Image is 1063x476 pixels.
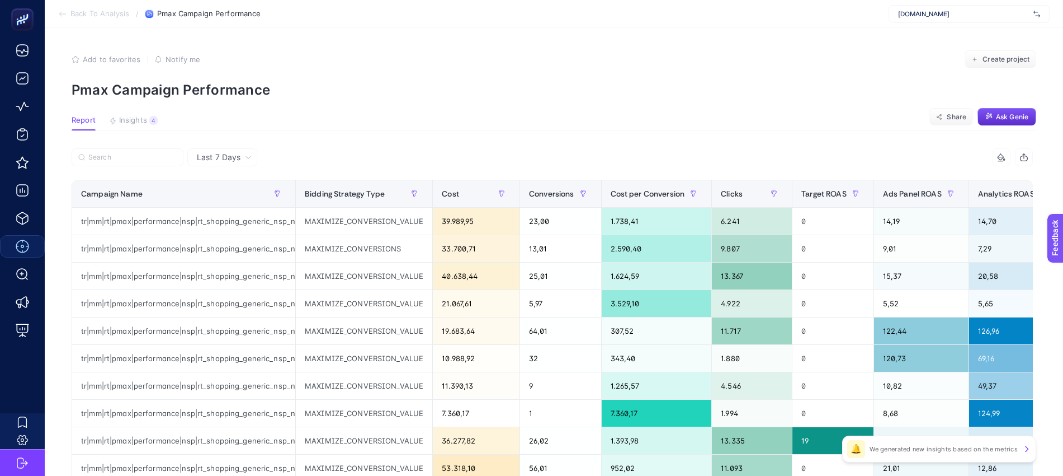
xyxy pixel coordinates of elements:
[296,208,432,235] div: MAXIMIZE_CONVERSION_VALUE
[712,427,792,454] div: 13.335
[72,372,295,399] div: tr|mm|rt|pmax|performance|nsp|rt_shopping_generic_nsp_na_pmax-gsm-samsung|na|d2c|AOP|OSB0002K1B
[88,153,177,162] input: Search
[72,263,295,290] div: tr|mm|rt|pmax|performance|nsp|rt_shopping_generic_nsp_na_pmax-fc|na|d2c|AOP|OSB0002J35
[296,427,432,454] div: MAXIMIZE_CONVERSION_VALUE
[721,189,743,198] span: Clicks
[72,290,295,317] div: tr|mm|rt|pmax|performance|nsp|rt_shopping_generic_nsp_na_pmax-fda|na|d2c|AOP|OSB0002K1Q
[969,208,1061,235] div: 14,70
[119,116,147,125] span: Insights
[433,372,519,399] div: 11.390,13
[969,235,1061,262] div: 7,29
[520,208,601,235] div: 23,00
[712,400,792,427] div: 1.994
[72,345,295,372] div: tr|mm|rt|pmax|performance|nsp|rt_shopping_generic_nsp_na_pmax-gsm-other|na|d2c|AOP|OSB0002K18
[792,427,873,454] div: 19
[898,10,1029,18] span: [DOMAIN_NAME]
[72,55,140,64] button: Add to favorites
[978,189,1034,198] span: Analytics ROAS
[712,235,792,262] div: 9.807
[929,108,973,126] button: Share
[7,3,42,12] span: Feedback
[969,345,1061,372] div: 69,16
[305,189,385,198] span: Bidding Strategy Type
[433,400,519,427] div: 7.360,17
[996,113,1028,122] span: Ask Genie
[874,372,968,399] div: 10,82
[792,208,873,235] div: 0
[72,208,295,235] div: tr|mm|rt|pmax|performance|nsp|rt_shopping_generic_nsp_na_pmax-acc|na|d2c|AOP|OSB0002ISO
[602,208,712,235] div: 1.738,41
[602,318,712,344] div: 307,52
[149,116,158,125] div: 4
[520,290,601,317] div: 5,97
[72,427,295,454] div: tr|mm|rt|pmax|performance|nsp|rt_shopping_generic_nsp_na_pmax-it|na|d2c|AOP|OSB0002ISZ
[520,345,601,372] div: 32
[602,345,712,372] div: 343,40
[874,263,968,290] div: 15,37
[83,55,140,64] span: Add to favorites
[296,345,432,372] div: MAXIMIZE_CONVERSION_VALUE
[296,318,432,344] div: MAXIMIZE_CONVERSION_VALUE
[874,290,968,317] div: 5,52
[529,189,574,198] span: Conversions
[792,290,873,317] div: 0
[602,290,712,317] div: 3.529,10
[965,50,1036,68] button: Create project
[72,82,1036,98] p: Pmax Campaign Performance
[197,152,240,163] span: Last 7 Days
[847,440,865,458] div: 🔔
[433,290,519,317] div: 21.067,61
[712,318,792,344] div: 11.717
[982,55,1029,64] span: Create project
[792,235,873,262] div: 0
[72,318,295,344] div: tr|mm|rt|pmax|performance|nsp|rt_shopping_generic_nsp_na_pmax-gsm-iphone|na|d2c|AOP|OSB0002K2B
[792,345,873,372] div: 0
[296,235,432,262] div: MAXIMIZE_CONVERSIONS
[870,445,1018,454] p: We generated new insights based on the metrics
[520,400,601,427] div: 1
[792,400,873,427] div: 0
[969,400,1061,427] div: 124,99
[520,318,601,344] div: 64,01
[70,10,129,18] span: Back To Analysis
[166,55,200,64] span: Notify me
[296,400,432,427] div: MAXIMIZE_CONVERSION_VALUE
[296,263,432,290] div: MAXIMIZE_CONVERSION_VALUE
[602,400,712,427] div: 7.360,17
[969,318,1061,344] div: 126,96
[296,290,432,317] div: MAXIMIZE_CONVERSION_VALUE
[433,427,519,454] div: 36.277,82
[969,263,1061,290] div: 20,58
[792,263,873,290] div: 0
[712,290,792,317] div: 4.922
[157,10,261,18] span: Pmax Campaign Performance
[977,108,1036,126] button: Ask Genie
[602,372,712,399] div: 1.265,57
[433,235,519,262] div: 33.700,71
[1033,8,1040,20] img: svg%3e
[81,189,143,198] span: Campaign Name
[874,318,968,344] div: 122,44
[433,345,519,372] div: 10.988,92
[874,427,968,454] div: 23,77
[602,427,712,454] div: 1.393,98
[520,372,601,399] div: 9
[433,318,519,344] div: 19.683,64
[801,189,847,198] span: Target ROAS
[433,208,519,235] div: 39.989,95
[874,208,968,235] div: 14,19
[72,116,96,125] span: Report
[433,263,519,290] div: 40.638,44
[136,9,139,18] span: /
[712,208,792,235] div: 6.241
[154,55,200,64] button: Notify me
[874,235,968,262] div: 9,01
[611,189,685,198] span: Cost per Conversion
[442,189,459,198] span: Cost
[296,372,432,399] div: MAXIMIZE_CONVERSION_VALUE
[874,345,968,372] div: 120,73
[72,235,295,262] div: tr|mm|rt|pmax|performance|nsp|rt_shopping_generic_nsp_na_pmax-fc-dyson|na|d2c|AOP|OSB0002K13
[969,372,1061,399] div: 49,37
[712,372,792,399] div: 4.546
[72,400,295,427] div: tr|mm|rt|pmax|performance|nsp|rt_shopping_generic_nsp_na_pmax-gsm-xiaomi|na|d2c|AOP|OSB0002K1D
